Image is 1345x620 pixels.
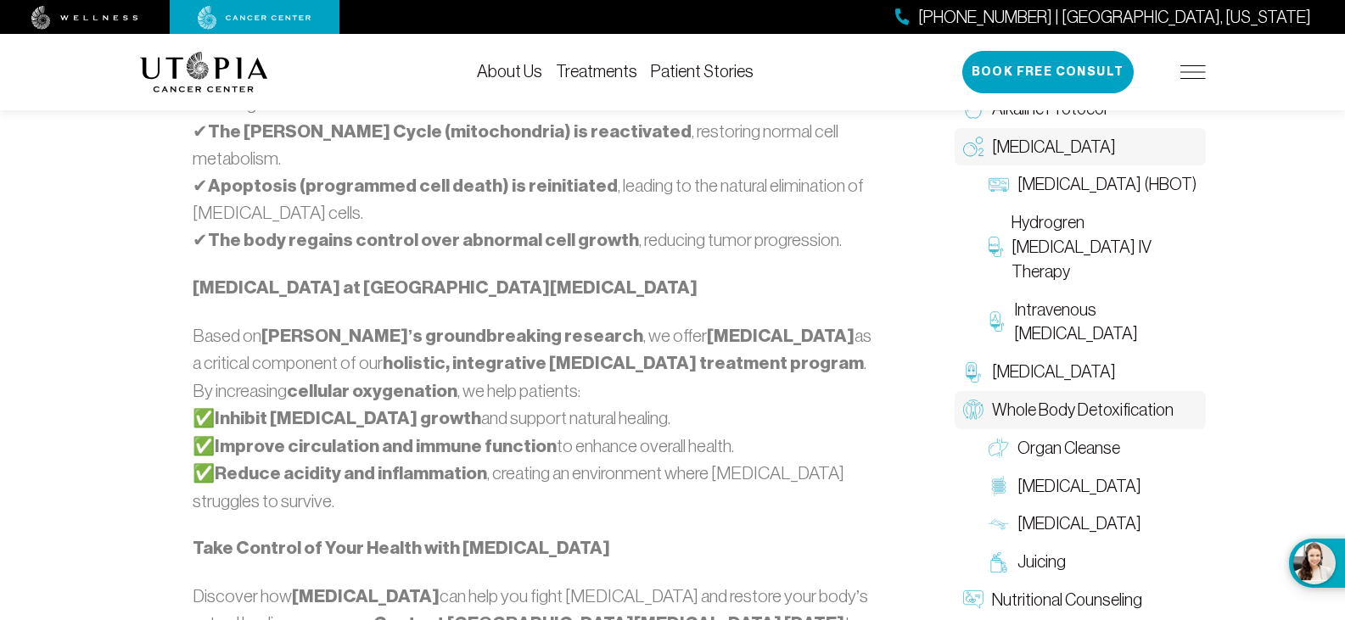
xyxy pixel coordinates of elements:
img: Hydrogren Peroxide IV Therapy [989,237,1003,257]
img: wellness [31,6,138,30]
img: icon-hamburger [1180,65,1206,79]
strong: [PERSON_NAME]’s groundbreaking research [261,325,644,347]
strong: [MEDICAL_DATA] [707,325,855,347]
img: Nutritional Counseling [963,589,984,610]
strong: [MEDICAL_DATA] [292,585,440,607]
span: Whole Body Detoxification [992,397,1174,422]
img: Juicing [989,551,1009,572]
strong: [MEDICAL_DATA] at [GEOGRAPHIC_DATA][MEDICAL_DATA] [193,276,698,299]
span: [MEDICAL_DATA] [1017,473,1141,498]
a: [PHONE_NUMBER] | [GEOGRAPHIC_DATA], [US_STATE] [895,5,1311,30]
img: logo [140,52,268,92]
a: Patient Stories [651,62,754,81]
strong: The [PERSON_NAME] Cycle (mitochondria) is reactivated [208,120,692,142]
span: [MEDICAL_DATA] [1017,511,1141,536]
span: Juicing [1017,550,1066,574]
span: Hydrogren [MEDICAL_DATA] IV Therapy [1012,210,1197,283]
strong: Inhibit [MEDICAL_DATA] growth [215,407,481,429]
strong: Reduce acidity and inflammation [215,462,487,484]
img: Intravenous Ozone Therapy [989,311,1006,332]
span: [PHONE_NUMBER] | [GEOGRAPHIC_DATA], [US_STATE] [918,5,1311,30]
a: [MEDICAL_DATA] [980,505,1206,543]
span: Organ Cleanse [1017,435,1120,460]
strong: The body regains control over abnormal cell growth [208,229,639,251]
span: [MEDICAL_DATA] (HBOT) [1017,172,1196,197]
a: About Us [477,62,542,81]
strong: holistic, integrative [MEDICAL_DATA] treatment program [383,352,864,374]
span: [MEDICAL_DATA] [992,360,1116,384]
img: Organ Cleanse [989,438,1009,458]
a: [MEDICAL_DATA] [955,127,1206,165]
a: Intravenous [MEDICAL_DATA] [980,290,1206,353]
button: Book Free Consult [962,51,1134,93]
img: cancer center [198,6,311,30]
a: Whole Body Detoxification [955,390,1206,428]
a: [MEDICAL_DATA] [955,353,1206,391]
span: Nutritional Counseling [992,587,1142,612]
a: Treatments [556,62,637,81]
img: Hyperbaric Oxygen Therapy (HBOT) [989,174,1009,194]
img: Lymphatic Massage [989,513,1009,533]
img: Whole Body Detoxification [963,399,984,420]
span: [MEDICAL_DATA] [992,134,1116,159]
img: Oxygen Therapy [963,137,984,157]
strong: Take Control of Your Health with [MEDICAL_DATA] [193,537,610,559]
strong: Apoptosis (programmed cell death) is reinitiated [208,175,618,197]
a: Nutritional Counseling [955,580,1206,618]
a: Juicing [980,543,1206,581]
span: Intravenous [MEDICAL_DATA] [1014,297,1196,346]
a: [MEDICAL_DATA] (HBOT) [980,165,1206,204]
p: Based on , we offer as a critical component of our . By increasing , we help patients: ✅ and supp... [193,322,882,515]
img: Colon Therapy [989,475,1009,495]
a: Organ Cleanse [980,428,1206,466]
strong: Improve circulation and immune function [215,435,557,457]
strong: cellular oxygenation [287,380,457,402]
a: [MEDICAL_DATA] [980,466,1206,505]
img: Chelation Therapy [963,361,984,382]
a: Hydrogren [MEDICAL_DATA] IV Therapy [980,204,1206,290]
